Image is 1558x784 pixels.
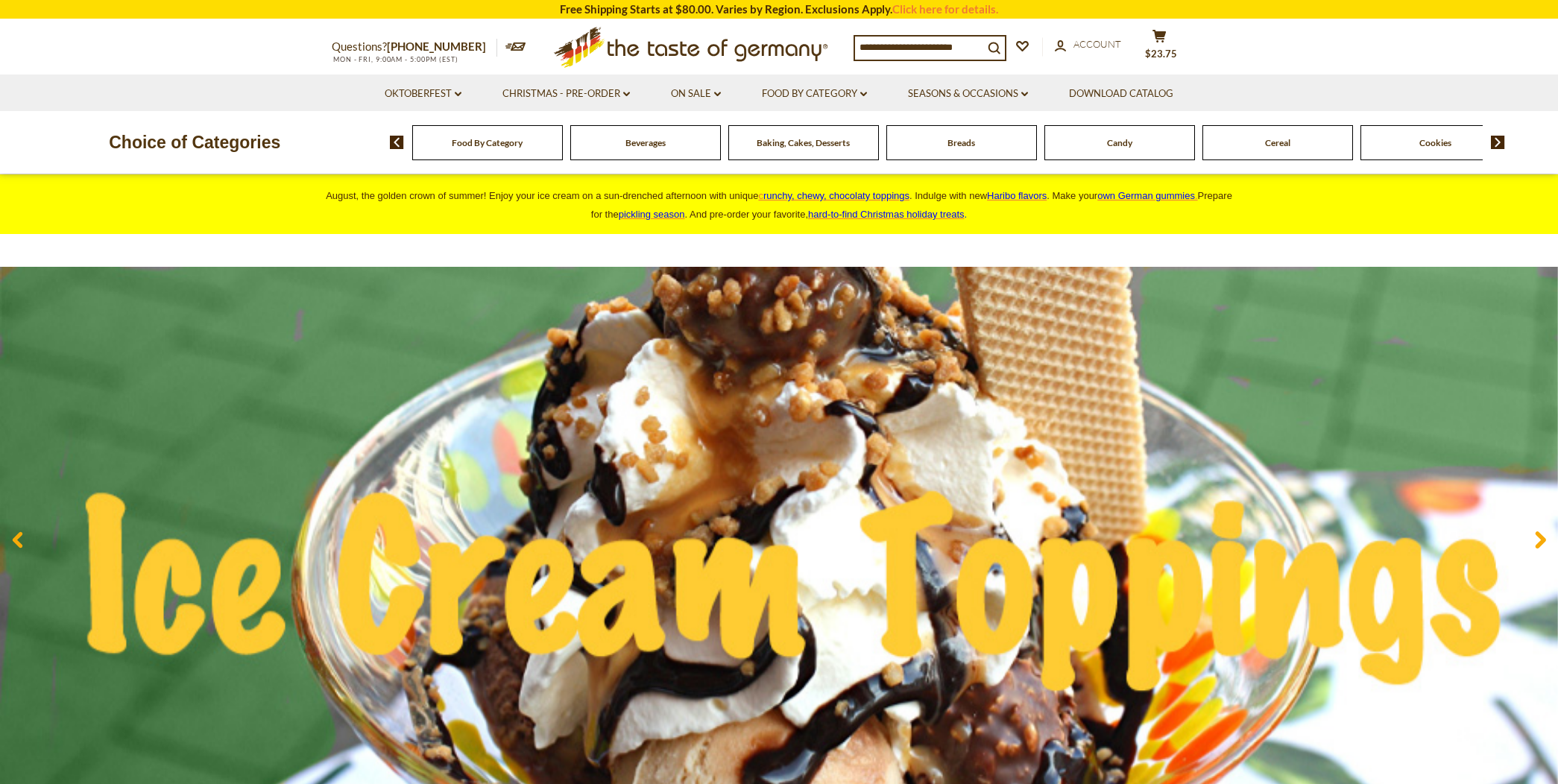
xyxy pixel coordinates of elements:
span: August, the golden crown of summer! Enjoy your ice cream on a sun-drenched afternoon with unique ... [326,190,1232,220]
span: . [808,209,967,220]
a: Food By Category [452,137,523,148]
a: own German gummies. [1097,190,1197,201]
a: Food By Category [762,86,867,102]
p: Questions? [332,37,497,57]
a: Account [1055,37,1121,53]
img: previous arrow [390,136,404,149]
span: own German gummies [1097,190,1195,201]
a: On Sale [671,86,721,102]
a: Seasons & Occasions [908,86,1028,102]
a: Cookies [1419,137,1451,148]
a: Download Catalog [1069,86,1173,102]
a: hard-to-find Christmas holiday treats [808,209,965,220]
a: Click here for details. [892,2,998,16]
a: Candy [1107,137,1132,148]
a: Breads [947,137,975,148]
button: $23.75 [1137,29,1182,66]
span: MON - FRI, 9:00AM - 5:00PM (EST) [332,55,458,63]
span: Account [1073,38,1121,50]
a: pickling season [619,209,685,220]
a: Cereal [1265,137,1290,148]
img: next arrow [1491,136,1505,149]
a: Christmas - PRE-ORDER [502,86,630,102]
span: runchy, chewy, chocolaty toppings [763,190,909,201]
a: Haribo flavors [987,190,1047,201]
a: [PHONE_NUMBER] [387,39,486,53]
a: Beverages [625,137,666,148]
span: $23.75 [1145,48,1177,60]
a: Oktoberfest [385,86,461,102]
a: crunchy, chewy, chocolaty toppings [758,190,909,201]
a: Baking, Cakes, Desserts [757,137,850,148]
